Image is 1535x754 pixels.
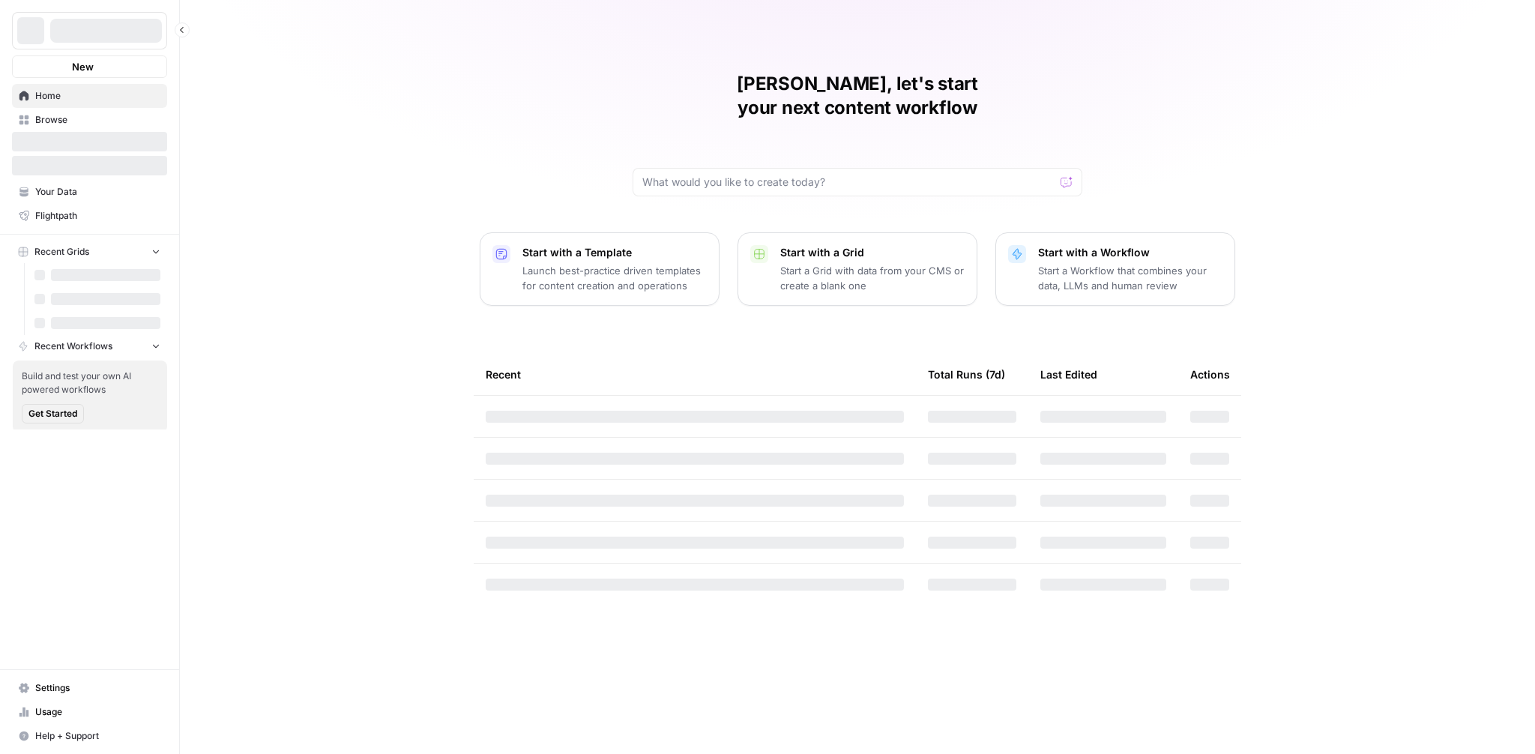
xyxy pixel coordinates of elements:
a: Home [12,84,167,108]
span: Your Data [35,185,160,199]
input: What would you like to create today? [642,175,1055,190]
span: Get Started [28,407,77,420]
a: Usage [12,700,167,724]
p: Start a Workflow that combines your data, LLMs and human review [1038,263,1222,293]
button: Start with a WorkflowStart a Workflow that combines your data, LLMs and human review [995,232,1235,306]
p: Start a Grid with data from your CMS or create a blank one [780,263,965,293]
button: Recent Grids [12,241,167,263]
div: Recent [486,354,904,395]
p: Start with a Workflow [1038,245,1222,260]
a: Your Data [12,180,167,204]
p: Launch best-practice driven templates for content creation and operations [522,263,707,293]
button: Help + Support [12,724,167,748]
span: Recent Grids [34,245,89,259]
span: Settings [35,681,160,695]
span: Browse [35,113,160,127]
button: Recent Workflows [12,335,167,358]
h1: [PERSON_NAME], let's start your next content workflow [633,72,1082,120]
a: Flightpath [12,204,167,228]
span: Home [35,89,160,103]
p: Start with a Template [522,245,707,260]
span: Recent Workflows [34,340,112,353]
div: Actions [1190,354,1230,395]
button: Start with a GridStart a Grid with data from your CMS or create a blank one [738,232,977,306]
button: Start with a TemplateLaunch best-practice driven templates for content creation and operations [480,232,720,306]
span: Usage [35,705,160,719]
a: Browse [12,108,167,132]
div: Last Edited [1040,354,1097,395]
div: Total Runs (7d) [928,354,1005,395]
span: Build and test your own AI powered workflows [22,370,158,396]
span: New [72,59,94,74]
button: New [12,55,167,78]
button: Get Started [22,404,84,423]
a: Settings [12,676,167,700]
p: Start with a Grid [780,245,965,260]
span: Flightpath [35,209,160,223]
span: Help + Support [35,729,160,743]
